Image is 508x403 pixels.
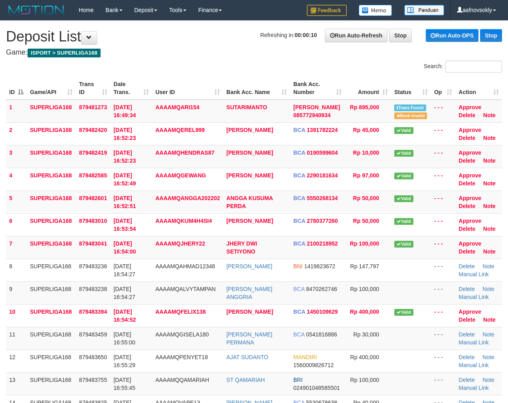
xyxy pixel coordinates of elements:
[431,236,455,259] td: - - -
[459,354,474,360] a: Delete
[28,49,101,57] span: ISPORT > SUPERLIGA168
[6,213,27,236] td: 6
[459,248,475,255] a: Delete
[111,77,152,100] th: Date Trans.: activate to sort column ascending
[226,354,268,360] a: AJAT SUDANTO
[27,236,76,259] td: SUPERLIGA168
[293,354,317,360] span: MANDIRI
[459,317,475,323] a: Delete
[459,172,481,179] a: Approve
[155,240,205,247] span: AAAAMQJHERY22
[483,157,496,164] a: Note
[431,145,455,168] td: - - -
[79,286,107,292] span: 879483238
[27,191,76,213] td: SUPERLIGA168
[353,149,379,156] span: Rp 10,000
[114,149,136,164] span: [DATE] 16:52:23
[114,377,136,391] span: [DATE] 16:55:45
[293,331,304,338] span: BCA
[482,354,494,360] a: Note
[394,104,426,111] span: Similar transaction found
[353,127,379,133] span: Rp 45,000
[445,61,502,73] input: Search:
[307,240,338,247] span: Copy 2100218952 to clipboard
[350,286,379,292] span: Rp 100,000
[260,32,317,38] span: Refreshing in:
[459,149,481,156] a: Approve
[155,195,220,201] span: AAAAMQANGGA202202
[431,350,455,372] td: - - -
[459,218,481,224] a: Approve
[483,135,496,141] a: Note
[226,331,272,346] a: [PERSON_NAME] PERMANA
[27,100,76,123] td: SUPERLIGA168
[307,218,338,224] span: Copy 2780377260 to clipboard
[293,286,304,292] span: BCA
[79,354,107,360] span: 879483650
[290,77,345,100] th: Bank Acc. Number: activate to sort column ascending
[293,127,305,133] span: BCA
[483,180,496,187] a: Note
[79,263,107,269] span: 879483236
[293,240,305,247] span: BCA
[293,385,340,391] span: Copy 024901048585501 to clipboard
[114,218,136,232] span: [DATE] 16:53:54
[293,309,305,315] span: BCA
[6,327,27,350] td: 11
[394,309,413,316] span: Valid transaction
[27,259,76,281] td: SUPERLIGA168
[79,377,107,383] span: 879483755
[27,77,76,100] th: Game/API: activate to sort column ascending
[307,5,347,16] img: Feedback.jpg
[155,218,212,224] span: AAAAMQKUM4H4SI4
[293,172,305,179] span: BCA
[482,263,494,269] a: Note
[27,350,76,372] td: SUPERLIGA168
[79,172,107,179] span: 879482585
[293,104,340,110] span: [PERSON_NAME]
[226,172,273,179] a: [PERSON_NAME]
[226,240,257,255] a: JHERY DWI SETIYONO
[389,29,412,42] a: Stop
[293,377,302,383] span: BRI
[79,127,107,133] span: 879482420
[431,122,455,145] td: - - -
[155,127,205,133] span: AAAAMQEREL999
[226,286,272,300] a: [PERSON_NAME] ANGGRIA
[394,173,413,179] span: Valid transaction
[114,104,136,118] span: [DATE] 16:49:34
[459,226,475,232] a: Delete
[293,218,305,224] span: BCA
[459,385,489,391] a: Manual Link
[293,195,305,201] span: BCA
[293,263,302,269] span: BNI
[6,122,27,145] td: 2
[114,127,136,141] span: [DATE] 16:52:23
[27,304,76,327] td: SUPERLIGA168
[431,259,455,281] td: - - -
[394,218,413,225] span: Valid transaction
[353,218,379,224] span: Rp 50,000
[114,172,136,187] span: [DATE] 16:52:49
[293,149,305,156] span: BCA
[79,104,107,110] span: 879481273
[459,127,481,133] a: Approve
[394,112,427,119] span: Bank is not match
[155,149,214,156] span: AAAAMQHENDRAS87
[426,29,478,42] a: Run Auto-DPS
[482,377,494,383] a: Note
[6,77,27,100] th: ID: activate to sort column descending
[79,149,107,156] span: 879482419
[431,281,455,304] td: - - -
[350,377,379,383] span: Rp 100,000
[459,339,489,346] a: Manual Link
[394,127,413,134] span: Valid transaction
[295,32,317,38] strong: 00:00:10
[459,271,489,277] a: Manual Link
[431,213,455,236] td: - - -
[459,180,475,187] a: Delete
[27,122,76,145] td: SUPERLIGA168
[424,61,502,73] label: Search:
[6,100,27,123] td: 1
[306,286,337,292] span: Copy 8470262746 to clipboard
